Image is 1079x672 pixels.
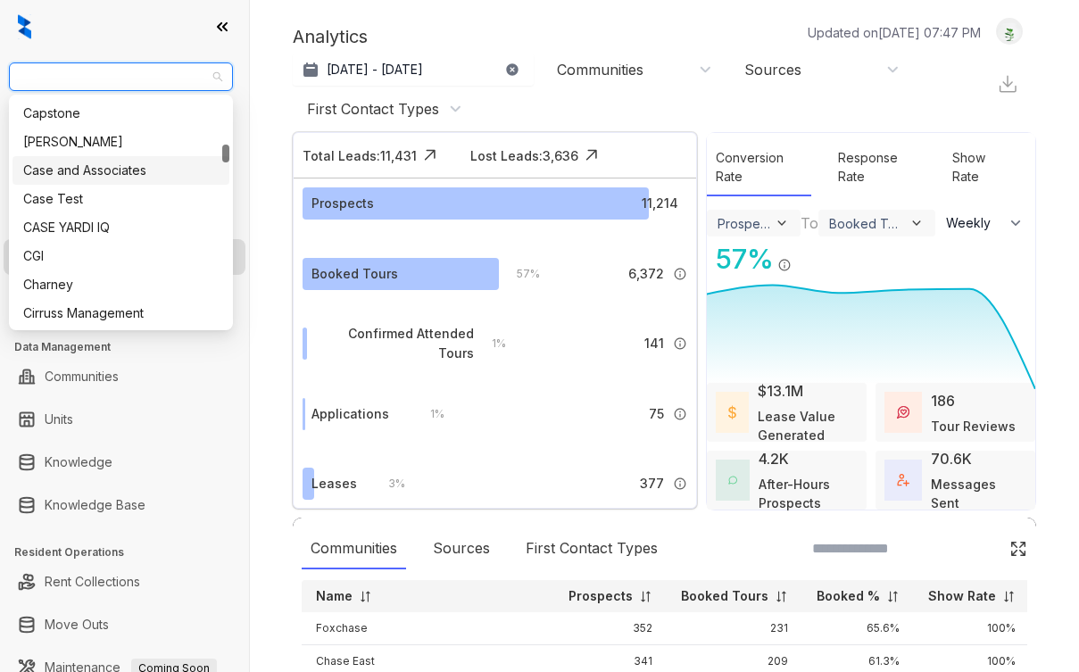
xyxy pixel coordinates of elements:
[23,161,219,180] div: Case and Associates
[311,324,474,363] div: Confirmed Attended Tours
[569,587,633,605] p: Prospects
[311,194,374,213] div: Prospects
[792,242,818,269] img: Click Icon
[728,405,736,419] img: LeaseValue
[499,264,540,284] div: 57 %
[316,587,353,605] p: Name
[12,156,229,185] div: Case and Associates
[23,218,219,237] div: CASE YARDI IQ
[12,213,229,242] div: CASE YARDI IQ
[829,216,905,231] div: Booked Tours
[557,60,643,79] div: Communities
[801,212,818,234] div: To
[673,336,687,351] img: Info
[23,132,219,152] div: [PERSON_NAME]
[728,476,737,485] img: AfterHoursConversations
[4,487,245,523] li: Knowledge Base
[12,299,229,328] div: Cirruss Management
[18,14,31,39] img: logo
[1002,590,1016,603] img: sorting
[578,142,605,169] img: Click Icon
[997,73,1018,95] img: Download
[997,22,1022,41] img: UserAvatar
[758,380,803,402] div: $13.1M
[972,541,987,556] img: SearchIcon
[649,404,664,424] span: 75
[359,590,372,603] img: sorting
[1009,540,1027,558] img: Click Icon
[931,475,1026,512] div: Messages Sent
[412,404,444,424] div: 1 %
[45,607,109,643] a: Move Outs
[4,402,245,437] li: Units
[370,474,405,494] div: 3 %
[311,404,389,424] div: Applications
[307,99,439,119] div: First Contact Types
[517,528,667,569] div: First Contact Types
[4,282,245,318] li: Collections
[45,564,140,600] a: Rent Collections
[4,120,245,155] li: Leads
[777,258,792,272] img: Info
[667,612,802,645] td: 231
[943,139,1017,196] div: Show Rate
[673,477,687,491] img: Info
[640,474,664,494] span: 377
[931,448,972,469] div: 70.6K
[808,23,981,42] p: Updated on [DATE] 07:47 PM
[302,612,554,645] td: Foxchase
[4,162,245,198] li: Calendar
[4,359,245,394] li: Communities
[909,215,925,231] img: ViewFilterArrow
[817,587,880,605] p: Booked %
[897,406,909,419] img: TourReviews
[946,214,1000,232] span: Weekly
[897,474,909,486] img: TotalFum
[14,339,249,355] h3: Data Management
[12,185,229,213] div: Case Test
[928,587,996,605] p: Show Rate
[45,402,73,437] a: Units
[12,99,229,128] div: Capstone
[802,612,914,645] td: 65.6%
[758,407,858,444] div: Lease Value Generated
[775,590,788,603] img: sorting
[673,267,687,281] img: Info
[644,334,664,353] span: 141
[303,146,417,165] div: Total Leads: 11,431
[45,487,145,523] a: Knowledge Base
[935,207,1035,239] button: Weekly
[4,444,245,480] li: Knowledge
[707,139,811,196] div: Conversion Rate
[628,264,664,284] span: 6,372
[417,142,444,169] img: Click Icon
[931,417,1016,436] div: Tour Reviews
[759,475,858,512] div: After-Hours Prospects
[829,139,926,196] div: Response Rate
[718,216,771,231] div: Prospects
[774,215,790,231] img: ViewFilterArrow
[914,612,1030,645] td: 100%
[554,612,667,645] td: 352
[293,23,368,50] p: Analytics
[12,242,229,270] div: CGI
[470,146,578,165] div: Lost Leads: 3,636
[23,246,219,266] div: CGI
[23,275,219,295] div: Charney
[424,528,499,569] div: Sources
[4,239,245,275] li: Leasing
[673,407,687,421] img: Info
[886,590,900,603] img: sorting
[707,239,774,279] div: 57 %
[23,104,219,123] div: Capstone
[23,303,219,323] div: Cirruss Management
[681,587,768,605] p: Booked Tours
[4,564,245,600] li: Rent Collections
[45,444,112,480] a: Knowledge
[639,590,652,603] img: sorting
[744,60,801,79] div: Sources
[12,270,229,299] div: Charney
[20,63,222,90] span: Air Communities
[302,528,406,569] div: Communities
[23,189,219,209] div: Case Test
